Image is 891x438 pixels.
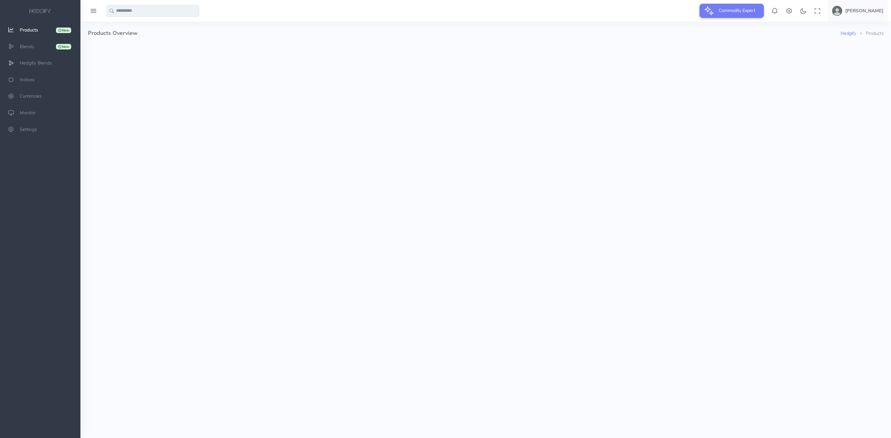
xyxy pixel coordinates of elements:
div: New [56,44,71,49]
a: Commodity Expert [699,7,764,14]
img: logo [28,8,52,15]
button: Commodity Expert [699,4,764,18]
a: Hedgify [841,30,856,36]
span: Settings [20,126,37,133]
span: Monitor [20,110,36,116]
span: Commodity Expert [715,4,759,17]
h4: Products Overview [88,22,841,45]
span: Currencies [20,93,41,100]
span: Blends [20,44,34,50]
span: Indices [20,77,34,83]
div: New [56,28,71,33]
h5: [PERSON_NAME] [845,8,883,13]
li: Products [856,30,884,37]
span: Products [20,27,38,33]
span: Hedgify Blends [20,60,52,66]
img: user-image [832,6,842,16]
